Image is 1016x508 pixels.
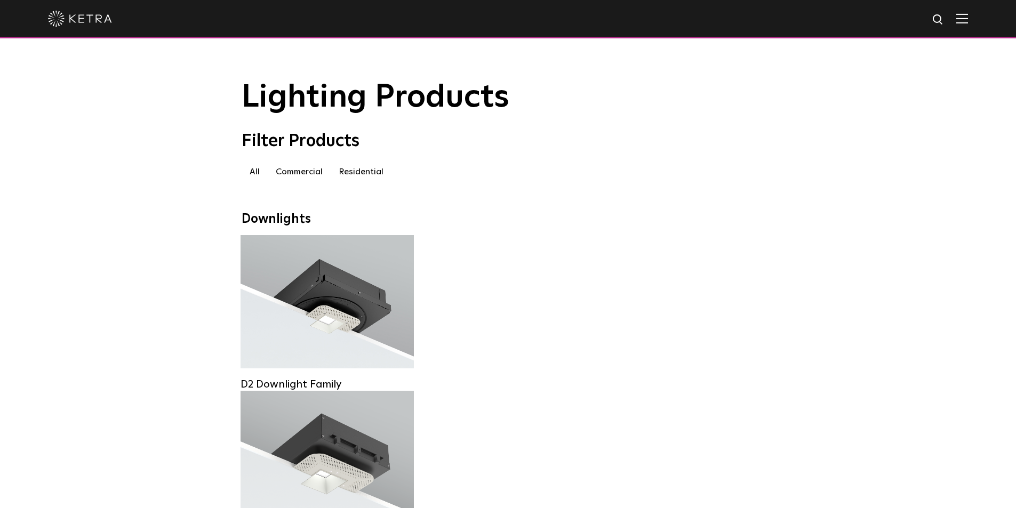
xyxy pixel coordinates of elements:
[241,235,414,375] a: D2 Downlight Family Lumen Output:1200Colors:White / Black / Gloss Black / Silver / Bronze / Silve...
[242,212,775,227] div: Downlights
[48,11,112,27] img: ketra-logo-2019-white
[242,162,268,181] label: All
[242,131,775,151] div: Filter Products
[241,378,414,391] div: D2 Downlight Family
[956,13,968,23] img: Hamburger%20Nav.svg
[242,82,509,114] span: Lighting Products
[331,162,391,181] label: Residential
[268,162,331,181] label: Commercial
[932,13,945,27] img: search icon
